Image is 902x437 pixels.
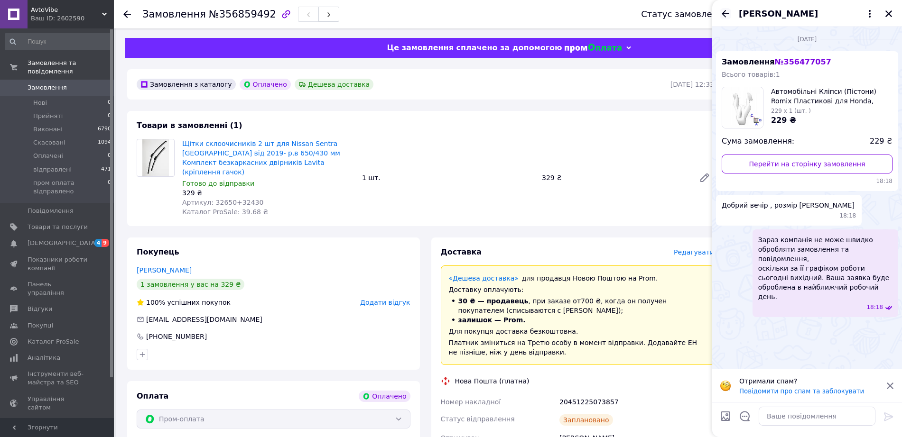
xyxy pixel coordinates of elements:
p: Отримали спам? [739,376,880,386]
span: AvtoVibe [31,6,102,14]
span: 0 [108,112,111,120]
div: 1 замовлення у вас на 329 ₴ [137,279,244,290]
span: Панель управління [28,280,88,297]
div: Ваш ID: 2602590 [31,14,114,23]
div: [PHONE_NUMBER] [145,332,208,341]
span: Замовлення [722,57,831,66]
span: Добрий вечір , розмір [PERSON_NAME] [722,200,855,210]
span: 229 ₴ [870,136,893,147]
div: Оплачено [359,391,410,402]
div: Платник зміниться на Третю особу в момент відправки. Додавайте ЕН не пізніше, ніж у день відправки. [449,338,707,357]
span: № 356477057 [774,57,831,66]
a: Перейти на сторінку замовлення [722,155,893,173]
span: Інструменти веб-майстра та SEO [28,370,88,387]
span: 0 [108,152,111,160]
input: Пошук [5,33,112,50]
span: Каталог ProSale: 39.68 ₴ [182,208,268,216]
span: Артикул: 32650+32430 [182,199,263,206]
span: 18:18 09.08.2025 [866,303,883,311]
span: Додати відгук [360,299,410,306]
div: для продавця Новою Поштою на Prom. [449,273,707,283]
span: 30 ₴ — продавець [458,297,529,305]
span: Покупець [137,247,179,256]
a: Редагувати [695,168,714,187]
div: 329 ₴ [538,171,691,184]
span: Замовлення [142,9,206,20]
span: 229 ₴ [771,116,796,125]
span: Замовлення та повідомлення [28,59,114,76]
button: Повідомити про спам та заблокувати [739,388,864,395]
span: Доставка [441,247,482,256]
span: Виконані [33,125,63,134]
span: Відгуки [28,305,52,313]
button: Закрити [883,8,894,19]
span: Прийняті [33,112,63,120]
div: Заплановано [559,414,613,426]
span: Товари в замовленні (1) [137,121,242,130]
span: 18:18 09.08.2025 [722,177,893,185]
span: 9 [102,239,109,247]
a: Щітки склоочисників 2 шт для Nissan Sentra [GEOGRAPHIC_DATA] від 2019- р.в 650/430 мм Комплект бе... [182,140,340,176]
span: 1094 [98,138,111,147]
div: 1 шт. [358,171,538,184]
span: Готово до відправки [182,180,254,187]
div: успішних покупок [137,298,231,307]
div: 20451225073857 [558,393,716,410]
div: 329 ₴ [182,188,354,198]
div: Оплачено [240,79,291,90]
span: Редагувати [674,248,714,256]
span: Каталог ProSale [28,337,79,346]
div: Для покупця доставка безкоштовна. [449,327,707,336]
a: «Дешева доставка» [449,274,519,282]
span: залишок — Prom. [458,316,526,324]
span: Оплачені [33,152,63,160]
button: [PERSON_NAME] [739,8,875,20]
span: 6790 [98,125,111,134]
span: Зараз компанія не може швидко обробляти замовлення та повідомлення, оскільки за її графіком робот... [758,235,893,301]
span: відправлені [33,165,72,174]
span: [DEMOGRAPHIC_DATA] [28,239,98,247]
span: Замовлення [28,83,67,92]
span: 471 [101,165,111,174]
time: [DATE] 12:33 [670,81,714,88]
img: :face_with_monocle: [720,380,731,391]
div: Нова Пошта (платна) [453,376,532,386]
button: Назад [720,8,731,19]
span: Показники роботи компанії [28,255,88,273]
span: 18:18 09.08.2025 [840,212,856,220]
span: Номер накладної [441,398,501,406]
span: Товари та послуги [28,223,88,231]
img: evopay logo [565,44,622,53]
img: 3813275878_w160_h160_avtomobilni-klipsi-pistoni.jpg [722,87,763,128]
div: Доставку оплачують: [449,285,707,294]
div: 09.08.2025 [716,34,898,44]
span: Статус відправлення [441,415,515,423]
span: [PERSON_NAME] [739,8,818,20]
a: [PERSON_NAME] [137,266,192,274]
span: Управління сайтом [28,395,88,412]
span: №356859492 [209,9,276,20]
span: Нові [33,99,47,107]
div: Повернутися назад [123,9,131,19]
span: Автомобільні Кліпси (Пістони) Romix Пластикові для Honda, Hyundai, Kia, Lexus, Mazda, Mitsubishi,... [771,87,893,106]
span: 229 x 1 (шт. ) [771,108,811,114]
span: Всього товарів: 1 [722,71,780,78]
span: Повідомлення [28,207,74,215]
span: Це замовлення сплачено за допомогою [387,43,562,52]
span: [EMAIL_ADDRESS][DOMAIN_NAME] [146,316,262,323]
span: Скасовані [33,138,65,147]
div: Дешева доставка [295,79,373,90]
span: 100% [146,299,165,306]
span: 0 [108,179,111,196]
li: , при заказе от 700 ₴ , когда он получен покупателем (списываются с [PERSON_NAME]); [449,296,707,315]
img: Щітки склоочисників 2 шт для Nissan Sentra USA від 2019- р.в 650/430 мм Комплект безкаркасних дві... [142,139,168,176]
div: Статус замовлення [641,9,728,19]
span: Оплата [137,391,168,401]
span: Аналітика [28,354,60,362]
span: 0 [108,99,111,107]
div: Замовлення з каталогу [137,79,236,90]
span: пром оплата відправлено [33,179,108,196]
span: [DATE] [794,36,821,44]
span: Сума замовлення: [722,136,794,147]
button: Відкрити шаблони відповідей [739,410,751,422]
